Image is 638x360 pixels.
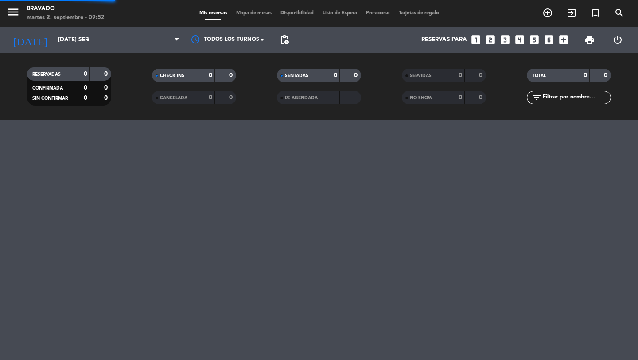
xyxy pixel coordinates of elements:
[160,74,184,78] span: CHECK INS
[470,34,482,46] i: looks_one
[285,96,318,100] span: RE AGENDADA
[84,71,87,77] strong: 0
[276,11,318,16] span: Disponibilidad
[531,92,542,103] i: filter_list
[479,94,484,101] strong: 0
[394,11,443,16] span: Tarjetas de regalo
[590,8,601,18] i: turned_in_not
[285,74,308,78] span: SENTADAS
[566,8,577,18] i: exit_to_app
[514,34,525,46] i: looks_4
[421,36,467,43] span: Reservas para
[27,13,105,22] div: martes 2. septiembre - 09:52
[104,85,109,91] strong: 0
[362,11,394,16] span: Pre-acceso
[82,35,93,45] i: arrow_drop_down
[7,5,20,22] button: menu
[479,72,484,78] strong: 0
[318,11,362,16] span: Lista de Espera
[410,74,432,78] span: SERVIDAS
[279,35,290,45] span: pending_actions
[542,8,553,18] i: add_circle_outline
[232,11,276,16] span: Mapa de mesas
[84,95,87,101] strong: 0
[229,94,234,101] strong: 0
[459,94,462,101] strong: 0
[558,34,569,46] i: add_box
[584,72,587,78] strong: 0
[543,34,555,46] i: looks_6
[354,72,359,78] strong: 0
[529,34,540,46] i: looks_5
[27,4,105,13] div: Bravado
[32,86,63,90] span: CONFIRMADA
[614,8,625,18] i: search
[32,72,61,77] span: RESERVADAS
[209,72,212,78] strong: 0
[542,93,611,102] input: Filtrar por nombre...
[32,96,68,101] span: SIN CONFIRMAR
[603,27,631,53] div: LOG OUT
[604,72,609,78] strong: 0
[229,72,234,78] strong: 0
[7,5,20,19] i: menu
[160,96,187,100] span: CANCELADA
[334,72,337,78] strong: 0
[499,34,511,46] i: looks_3
[410,96,432,100] span: NO SHOW
[485,34,496,46] i: looks_two
[104,71,109,77] strong: 0
[104,95,109,101] strong: 0
[532,74,546,78] span: TOTAL
[209,94,212,101] strong: 0
[7,30,54,50] i: [DATE]
[459,72,462,78] strong: 0
[612,35,623,45] i: power_settings_new
[195,11,232,16] span: Mis reservas
[84,85,87,91] strong: 0
[584,35,595,45] span: print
